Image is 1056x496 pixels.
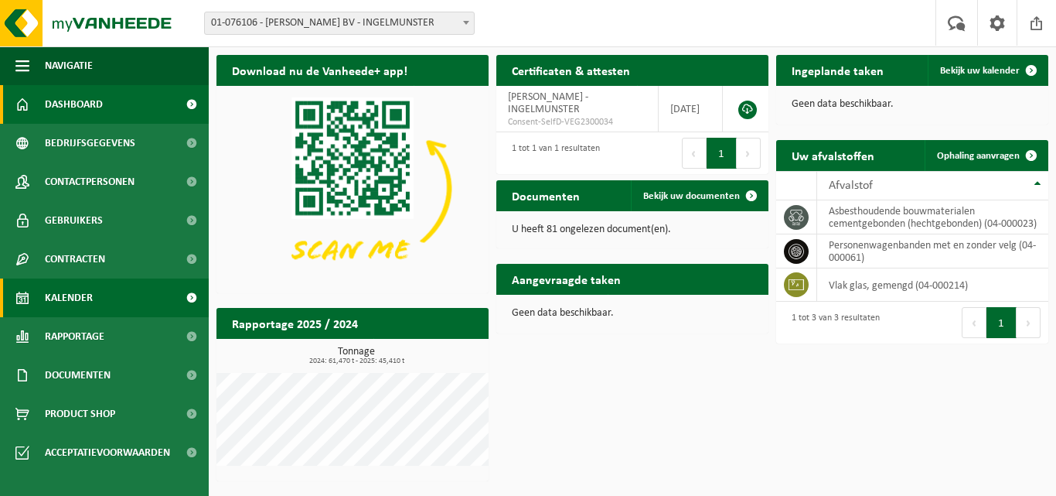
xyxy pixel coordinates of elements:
h2: Download nu de Vanheede+ app! [216,55,423,85]
span: 01-076106 - JONCKHEERE DIETER BV - INGELMUNSTER [205,12,474,34]
td: [DATE] [659,86,723,132]
span: Consent-SelfD-VEG2300034 [508,116,646,128]
button: 1 [986,307,1017,338]
a: Ophaling aanvragen [925,140,1047,171]
td: personenwagenbanden met en zonder velg (04-000061) [817,234,1048,269]
span: Dashboard [45,85,103,124]
button: 1 [707,138,737,169]
button: Next [1017,307,1041,338]
span: Navigatie [45,46,93,85]
span: 01-076106 - JONCKHEERE DIETER BV - INGELMUNSTER [204,12,475,35]
p: Geen data beschikbaar. [512,308,753,319]
a: Bekijk rapportage [373,338,487,369]
h2: Certificaten & attesten [496,55,646,85]
p: Geen data beschikbaar. [792,99,1033,110]
span: 2024: 61,470 t - 2025: 45,410 t [224,357,489,365]
span: Contactpersonen [45,162,135,201]
span: Contracten [45,240,105,279]
span: Documenten [45,356,111,395]
span: Gebruikers [45,201,103,240]
span: Kalender [45,279,93,317]
td: asbesthoudende bouwmaterialen cementgebonden (hechtgebonden) (04-000023) [817,200,1048,234]
button: Previous [962,307,986,338]
a: Bekijk uw documenten [631,180,767,211]
span: Ophaling aanvragen [937,151,1020,161]
span: Bekijk uw kalender [940,66,1020,76]
h3: Tonnage [224,347,489,365]
a: Bekijk uw kalender [928,55,1047,86]
span: Acceptatievoorwaarden [45,433,170,472]
span: [PERSON_NAME] - INGELMUNSTER [508,91,588,115]
h2: Aangevraagde taken [496,264,636,294]
button: Previous [682,138,707,169]
div: 1 tot 1 van 1 resultaten [504,136,600,170]
p: U heeft 81 ongelezen document(en). [512,224,753,235]
span: Rapportage [45,317,104,356]
div: 1 tot 3 van 3 resultaten [784,306,880,340]
h2: Uw afvalstoffen [776,140,890,170]
img: Download de VHEPlus App [216,86,489,290]
span: Product Shop [45,395,115,433]
span: Afvalstof [829,180,873,192]
h2: Rapportage 2025 / 2024 [216,308,373,338]
h2: Documenten [496,180,595,210]
span: Bedrijfsgegevens [45,124,135,162]
span: Bekijk uw documenten [643,191,740,201]
button: Next [737,138,761,169]
h2: Ingeplande taken [776,55,899,85]
td: vlak glas, gemengd (04-000214) [817,269,1048,302]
